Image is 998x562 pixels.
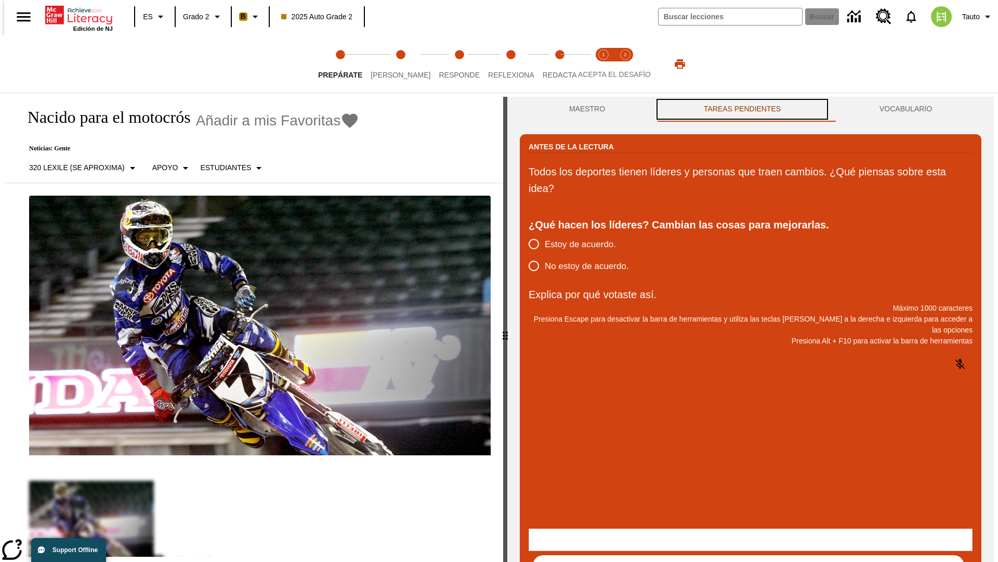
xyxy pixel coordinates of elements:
[663,55,697,73] button: Imprimir
[503,97,507,562] div: Pulsa la tecla de intro o la barra espaciadora y luego presiona las flechas de derecha e izquierd...
[624,52,626,57] text: 2
[602,52,605,57] text: 1
[870,3,898,31] a: Centro de recursos, Se abrirá en una pestaña nueva.
[45,4,113,32] div: Portada
[73,25,113,32] span: Edición de NJ
[529,233,637,277] div: poll
[29,162,125,173] p: 320 Lexile (Se aproxima)
[310,35,371,93] button: Prepárate step 1 of 5
[529,141,614,152] h2: Antes de la lectura
[8,2,39,32] button: Abrir el menú lateral
[138,7,172,26] button: Lenguaje: ES, Selecciona un idioma
[318,71,362,79] span: Prepárate
[439,71,480,79] span: Responde
[430,35,488,93] button: Responde step 3 of 5
[480,35,543,93] button: Reflexiona step 4 of 5
[4,97,503,557] div: reading
[52,546,98,554] span: Support Offline
[25,159,143,177] button: Seleccione Lexile, 320 Lexile (Se aproxima)
[29,196,491,456] img: El corredor de motocrós James Stewart vuela por los aires en su motocicleta de montaña
[520,97,981,122] div: Instructional Panel Tabs
[507,97,994,562] div: activity
[488,71,534,79] span: Reflexiona
[196,111,360,130] button: Añadir a mis Favoritas - Nacido para el motocrós
[578,70,651,79] span: ACEPTA EL DESAFÍO
[931,6,952,27] img: avatar image
[31,538,106,562] button: Support Offline
[529,303,973,314] p: Máximo 1000 caracteres
[830,97,981,122] button: VOCABULARIO
[925,3,958,30] button: Escoja un nuevo avatar
[543,71,577,79] span: Redacta
[529,163,973,197] p: Todos los deportes tienen líderes y personas que traen cambios. ¿Qué piensas sobre esta idea?
[659,8,802,25] input: Buscar campo
[17,108,191,127] h1: Nacido para el motocrós
[362,35,439,93] button: Lee step 2 of 5
[183,11,209,22] span: Grado 2
[196,159,269,177] button: Seleccionar estudiante
[371,71,430,79] span: [PERSON_NAME]
[529,336,973,347] p: Presiona Alt + F10 para activar la barra de herramientas
[948,352,973,377] button: Haga clic para activar la función de reconocimiento de voz
[610,35,640,93] button: Acepta el desafío contesta step 2 of 2
[520,97,654,122] button: Maestro
[654,97,830,122] button: TAREAS PENDIENTES
[152,162,178,173] p: Apoyo
[196,112,341,129] span: Añadir a mis Favoritas
[529,286,973,303] p: Explica por qué votaste así.
[545,260,629,273] span: No estoy de acuerdo.
[841,3,870,31] a: Centro de información
[534,35,585,93] button: Redacta step 5 of 5
[281,11,353,22] span: 2025 Auto Grade 2
[241,10,246,23] span: B
[529,216,973,233] div: ¿Qué hacen los líderes? Cambian las cosas para mejorarlas.
[898,3,925,30] a: Notificaciones
[4,8,152,18] body: Explica por qué votaste así. Máximo 1000 caracteres Presiona Alt + F10 para activar la barra de h...
[529,314,973,336] p: Presiona Escape para desactivar la barra de herramientas y utiliza las teclas [PERSON_NAME] a la ...
[962,11,980,22] span: Tauto
[200,162,251,173] p: Estudiantes
[148,159,196,177] button: Tipo de apoyo, Apoyo
[143,11,153,22] span: ES
[545,238,616,251] span: Estoy de acuerdo.
[588,35,619,93] button: Acepta el desafío lee step 1 of 2
[235,7,266,26] button: Boost El color de la clase es anaranjado claro. Cambiar el color de la clase.
[958,7,998,26] button: Perfil/Configuración
[179,7,228,26] button: Grado: Grado 2, Elige un grado
[17,145,359,152] p: Noticias: Gente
